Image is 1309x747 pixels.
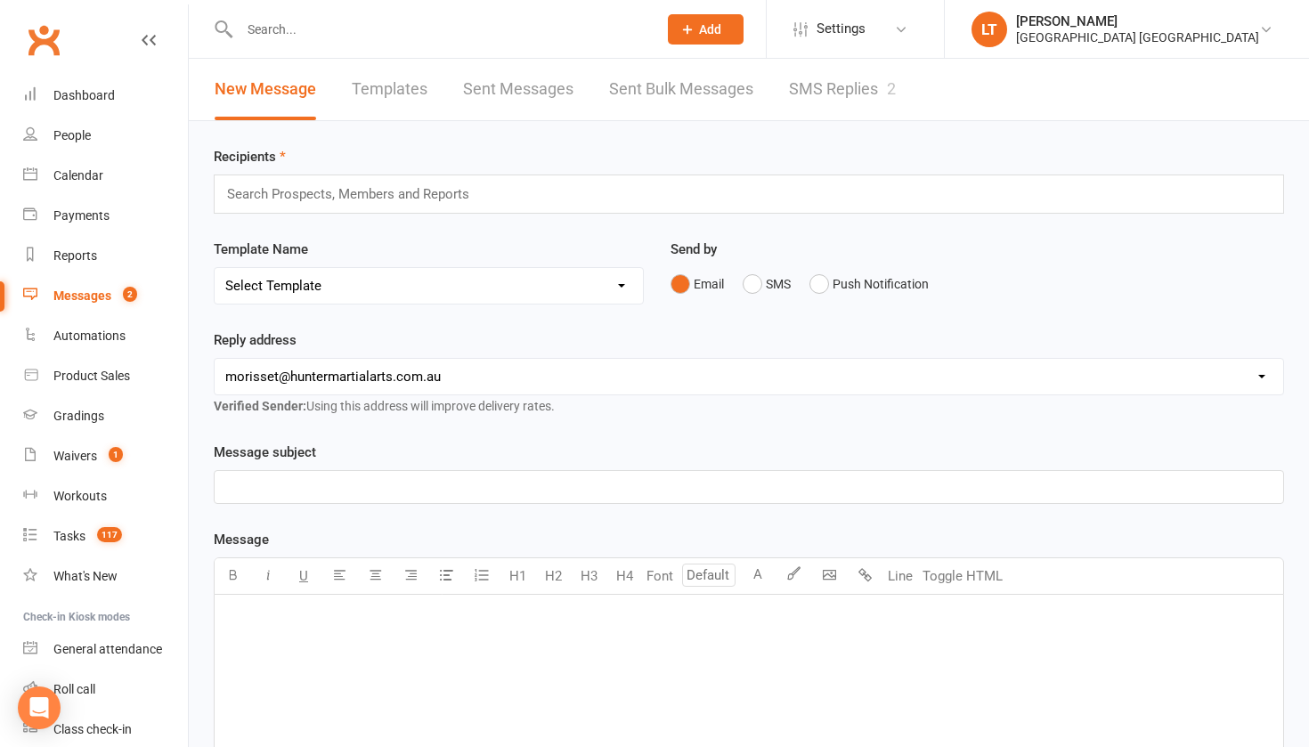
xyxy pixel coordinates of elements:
a: Dashboard [23,76,188,116]
label: Message [214,529,269,550]
a: Payments [23,196,188,236]
a: Gradings [23,396,188,436]
div: Open Intercom Messenger [18,686,61,729]
label: Recipients [214,146,286,167]
a: Workouts [23,476,188,516]
a: People [23,116,188,156]
div: Calendar [53,168,103,183]
span: 1 [109,447,123,462]
a: Clubworx [21,18,66,62]
span: 2 [123,287,137,302]
label: Reply address [214,329,297,351]
button: Toggle HTML [918,558,1007,594]
a: SMS Replies2 [789,59,896,120]
button: H4 [606,558,642,594]
a: Messages 2 [23,276,188,316]
label: Message subject [214,442,316,463]
div: 2 [887,79,896,98]
span: Add [699,22,721,37]
a: Sent Messages [463,59,573,120]
a: Reports [23,236,188,276]
span: Settings [817,9,866,49]
span: 117 [97,527,122,542]
button: H3 [571,558,606,594]
button: A [740,558,776,594]
a: Templates [352,59,427,120]
strong: Verified Sender: [214,399,306,413]
div: Payments [53,208,110,223]
div: Automations [53,329,126,343]
div: Waivers [53,449,97,463]
button: H1 [500,558,535,594]
a: General attendance kiosk mode [23,629,188,670]
input: Search Prospects, Members and Reports [225,183,487,206]
div: Product Sales [53,369,130,383]
span: U [299,568,308,584]
button: Push Notification [809,267,929,301]
button: Email [671,267,724,301]
a: Waivers 1 [23,436,188,476]
label: Send by [671,239,717,260]
a: New Message [215,59,316,120]
div: General attendance [53,642,162,656]
a: Sent Bulk Messages [609,59,753,120]
label: Template Name [214,239,308,260]
input: Default [682,564,736,587]
a: Product Sales [23,356,188,396]
button: Add [668,14,744,45]
input: Search... [234,17,645,42]
div: People [53,128,91,142]
div: [PERSON_NAME] [1016,13,1259,29]
div: Tasks [53,529,85,543]
a: Calendar [23,156,188,196]
span: Using this address will improve delivery rates. [214,399,555,413]
div: Roll call [53,682,95,696]
button: Font [642,558,678,594]
div: Dashboard [53,88,115,102]
a: Roll call [23,670,188,710]
button: U [286,558,321,594]
div: Gradings [53,409,104,423]
button: H2 [535,558,571,594]
a: What's New [23,556,188,597]
button: Line [882,558,918,594]
div: What's New [53,569,118,583]
div: Class check-in [53,722,132,736]
a: Tasks 117 [23,516,188,556]
button: SMS [743,267,791,301]
div: [GEOGRAPHIC_DATA] [GEOGRAPHIC_DATA] [1016,29,1259,45]
a: Automations [23,316,188,356]
div: Reports [53,248,97,263]
div: Messages [53,288,111,303]
div: LT [972,12,1007,47]
div: Workouts [53,489,107,503]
